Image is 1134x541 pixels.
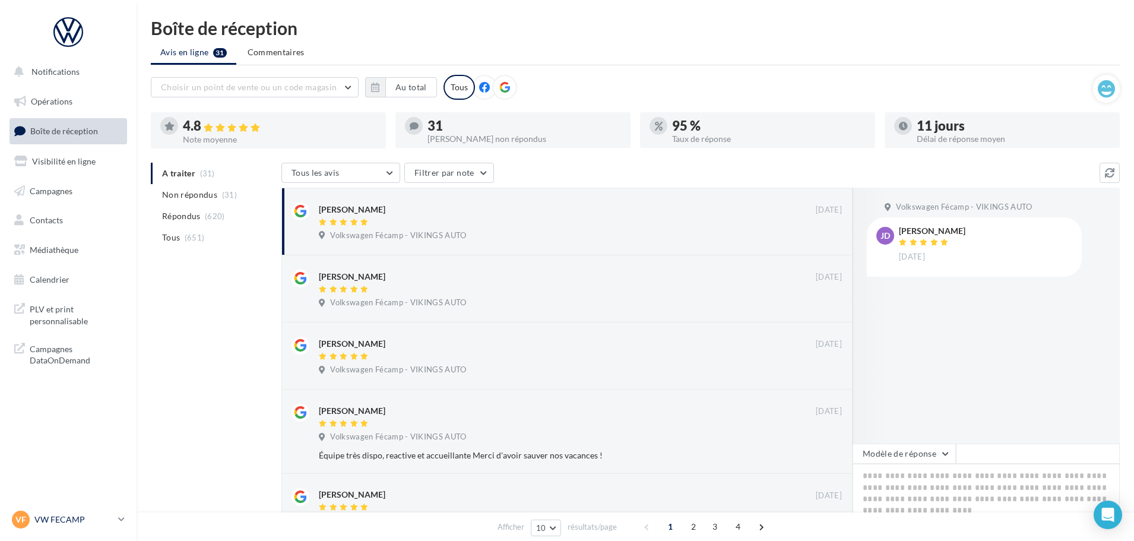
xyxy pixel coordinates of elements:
a: Campagnes DataOnDemand [7,336,129,371]
button: 10 [531,520,561,536]
div: Open Intercom Messenger [1094,501,1122,529]
span: Volkswagen Fécamp - VIKINGS AUTO [330,230,466,241]
span: [DATE] [816,491,842,501]
div: Taux de réponse [672,135,866,143]
span: Volkswagen Fécamp - VIKINGS AUTO [330,432,466,442]
span: Visibilité en ligne [32,156,96,166]
span: Notifications [31,67,80,77]
span: Commentaires [248,47,305,57]
button: Modèle de réponse [853,444,956,464]
a: Campagnes [7,179,129,204]
span: Boîte de réception [30,126,98,136]
span: 1 [661,517,680,536]
span: 10 [536,523,546,533]
a: Boîte de réception [7,118,129,144]
a: VF VW FECAMP [9,508,127,531]
button: Au total [385,77,437,97]
button: Notifications [7,59,125,84]
span: (31) [222,190,237,200]
span: Choisir un point de vente ou un code magasin [161,82,337,92]
span: VF [15,514,26,526]
a: Contacts [7,208,129,233]
span: Volkswagen Fécamp - VIKINGS AUTO [330,365,466,375]
span: (620) [205,211,225,221]
span: (651) [185,233,205,242]
span: [DATE] [816,272,842,283]
span: [DATE] [816,205,842,216]
button: Choisir un point de vente ou un code magasin [151,77,359,97]
span: Afficher [498,521,524,533]
div: Équipe très dispo, reactive et accueillante Merci d'avoir sauver nos vacances ! [319,450,765,461]
div: Délai de réponse moyen [917,135,1110,143]
p: VW FECAMP [34,514,113,526]
span: [DATE] [899,252,925,262]
a: Opérations [7,89,129,114]
button: Au total [365,77,437,97]
span: Campagnes DataOnDemand [30,341,122,366]
div: [PERSON_NAME] [319,271,385,283]
a: PLV et print personnalisable [7,296,129,331]
div: [PERSON_NAME] [319,338,385,350]
div: [PERSON_NAME] [319,204,385,216]
span: résultats/page [568,521,617,533]
span: 4 [728,517,747,536]
span: 2 [684,517,703,536]
span: Tous les avis [292,167,340,178]
div: [PERSON_NAME] non répondus [427,135,621,143]
button: Filtrer par note [404,163,494,183]
div: 31 [427,119,621,132]
div: Tous [444,75,475,100]
div: 95 % [672,119,866,132]
span: [DATE] [816,406,842,417]
span: Non répondus [162,189,217,201]
a: Visibilité en ligne [7,149,129,174]
div: 4.8 [183,119,376,133]
button: Tous les avis [281,163,400,183]
span: Volkswagen Fécamp - VIKINGS AUTO [330,298,466,308]
span: Volkswagen Fécamp - VIKINGS AUTO [896,202,1032,213]
span: Médiathèque [30,245,78,255]
a: Médiathèque [7,238,129,262]
span: Tous [162,232,180,243]
span: 3 [705,517,724,536]
div: Note moyenne [183,135,376,144]
span: JD [880,230,890,242]
div: [PERSON_NAME] [899,227,965,235]
span: [DATE] [816,339,842,350]
span: Répondus [162,210,201,222]
div: 11 jours [917,119,1110,132]
span: Campagnes [30,185,72,195]
span: Calendrier [30,274,69,284]
span: Opérations [31,96,72,106]
span: PLV et print personnalisable [30,301,122,327]
a: Calendrier [7,267,129,292]
div: Boîte de réception [151,19,1120,37]
span: Contacts [30,215,63,225]
div: [PERSON_NAME] [319,489,385,501]
div: [PERSON_NAME] [319,405,385,417]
